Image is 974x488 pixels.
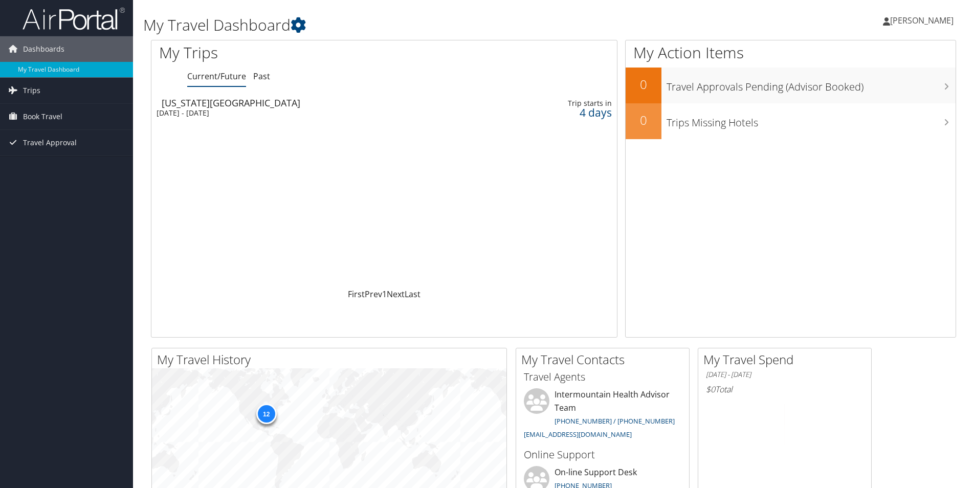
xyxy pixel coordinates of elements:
[23,36,64,62] span: Dashboards
[23,104,62,129] span: Book Travel
[706,384,864,395] h6: Total
[626,76,661,93] h2: 0
[23,7,125,31] img: airportal-logo.png
[143,14,690,36] h1: My Travel Dashboard
[256,404,276,424] div: 12
[157,108,447,118] div: [DATE] - [DATE]
[510,99,612,108] div: Trip starts in
[706,384,715,395] span: $0
[626,68,956,103] a: 0Travel Approvals Pending (Advisor Booked)
[706,370,864,380] h6: [DATE] - [DATE]
[162,98,452,107] div: [US_STATE][GEOGRAPHIC_DATA]
[253,71,270,82] a: Past
[510,108,612,117] div: 4 days
[524,430,632,439] a: [EMAIL_ADDRESS][DOMAIN_NAME]
[521,351,689,368] h2: My Travel Contacts
[387,289,405,300] a: Next
[365,289,382,300] a: Prev
[626,42,956,63] h1: My Action Items
[667,75,956,94] h3: Travel Approvals Pending (Advisor Booked)
[524,448,681,462] h3: Online Support
[626,112,661,129] h2: 0
[23,130,77,156] span: Travel Approval
[519,388,687,443] li: Intermountain Health Advisor Team
[883,5,964,36] a: [PERSON_NAME]
[187,71,246,82] a: Current/Future
[382,289,387,300] a: 1
[667,110,956,130] h3: Trips Missing Hotels
[703,351,871,368] h2: My Travel Spend
[159,42,415,63] h1: My Trips
[890,15,954,26] span: [PERSON_NAME]
[555,416,675,426] a: [PHONE_NUMBER] / [PHONE_NUMBER]
[157,351,506,368] h2: My Travel History
[626,103,956,139] a: 0Trips Missing Hotels
[524,370,681,384] h3: Travel Agents
[348,289,365,300] a: First
[23,78,40,103] span: Trips
[405,289,420,300] a: Last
